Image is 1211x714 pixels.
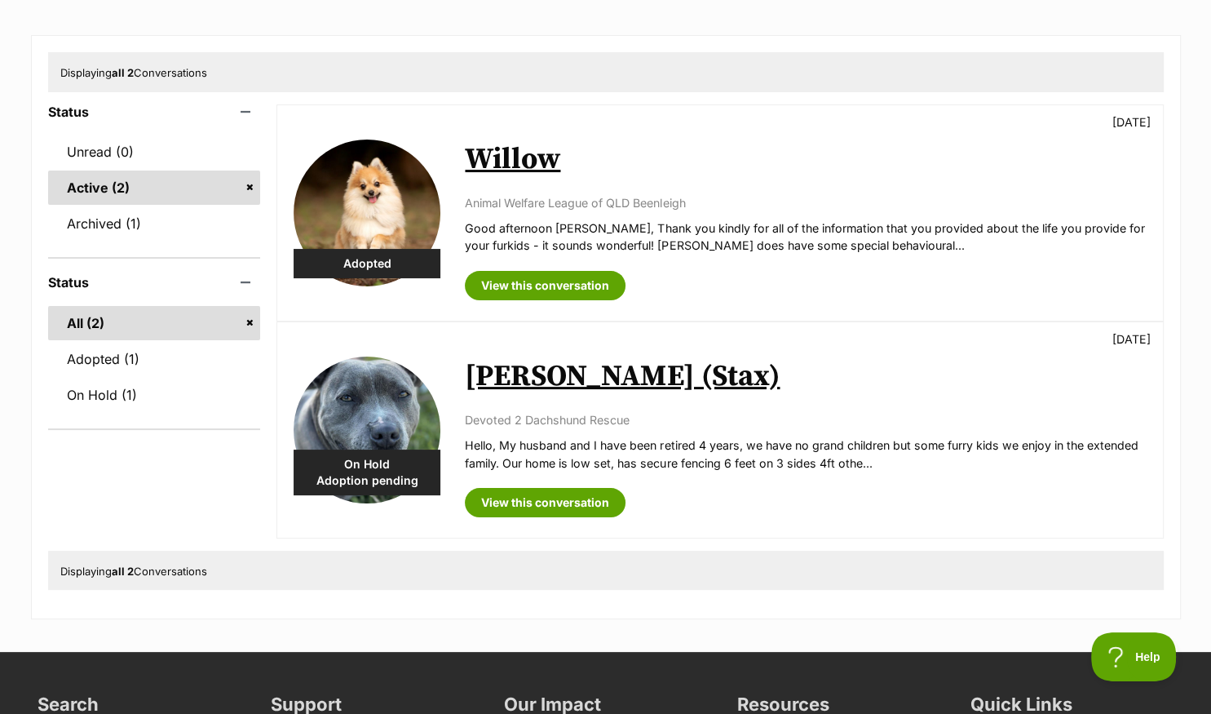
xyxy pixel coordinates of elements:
p: Good afternoon [PERSON_NAME], Thank you kindly for all of the information that you provided about... [465,220,1146,255]
p: Animal Welfare League of QLD Beenleigh [465,194,1146,211]
span: Adoption pending [294,472,440,489]
div: Adopted [294,249,440,278]
img: Willow [294,140,440,286]
a: [PERSON_NAME] (Stax) [465,358,780,395]
a: All (2) [48,306,261,340]
a: Willow [465,141,560,178]
p: Devoted 2 Dachshund Rescue [465,411,1146,428]
a: Active (2) [48,171,261,205]
p: [DATE] [1112,113,1151,131]
img: Stacey (Stax) [294,357,440,503]
a: Adopted (1) [48,342,261,376]
a: View this conversation [465,271,625,300]
header: Status [48,275,261,290]
iframe: Help Scout Beacon - Open [1091,632,1178,681]
a: On Hold (1) [48,378,261,412]
strong: all 2 [112,66,134,79]
a: Archived (1) [48,206,261,241]
span: Displaying Conversations [60,66,207,79]
p: Hello, My husband and I have been retired 4 years, we have no grand children but some furry kids ... [465,437,1146,472]
a: Unread (0) [48,135,261,169]
span: Displaying Conversations [60,565,207,578]
div: On Hold [294,450,440,495]
p: [DATE] [1112,330,1151,348]
header: Status [48,104,261,119]
a: View this conversation [465,488,625,517]
strong: all 2 [112,565,134,578]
